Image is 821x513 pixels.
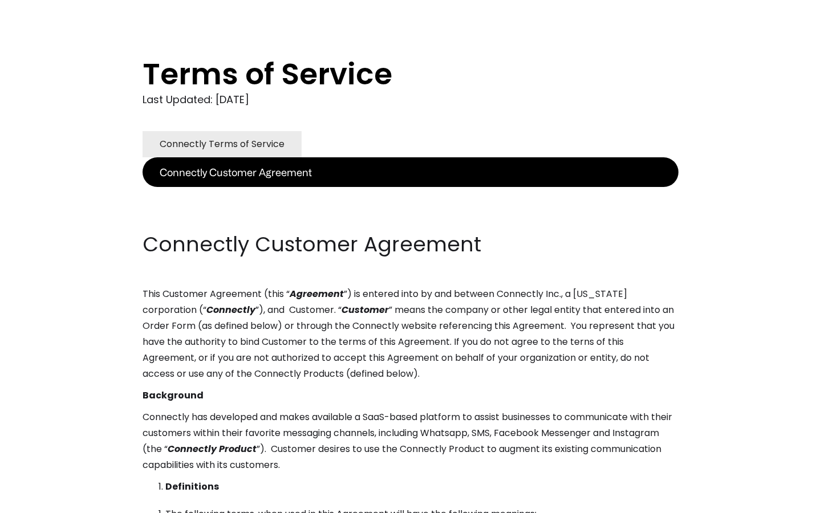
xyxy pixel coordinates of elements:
[143,230,678,259] h2: Connectly Customer Agreement
[165,480,219,493] strong: Definitions
[143,209,678,225] p: ‍
[342,303,389,316] em: Customer
[206,303,255,316] em: Connectly
[23,493,68,509] ul: Language list
[168,442,257,455] em: Connectly Product
[143,389,204,402] strong: Background
[143,187,678,203] p: ‍
[160,164,312,180] div: Connectly Customer Agreement
[160,136,284,152] div: Connectly Terms of Service
[290,287,344,300] em: Agreement
[143,91,678,108] div: Last Updated: [DATE]
[11,492,68,509] aside: Language selected: English
[143,57,633,91] h1: Terms of Service
[143,409,678,473] p: Connectly has developed and makes available a SaaS-based platform to assist businesses to communi...
[143,286,678,382] p: This Customer Agreement (this “ ”) is entered into by and between Connectly Inc., a [US_STATE] co...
